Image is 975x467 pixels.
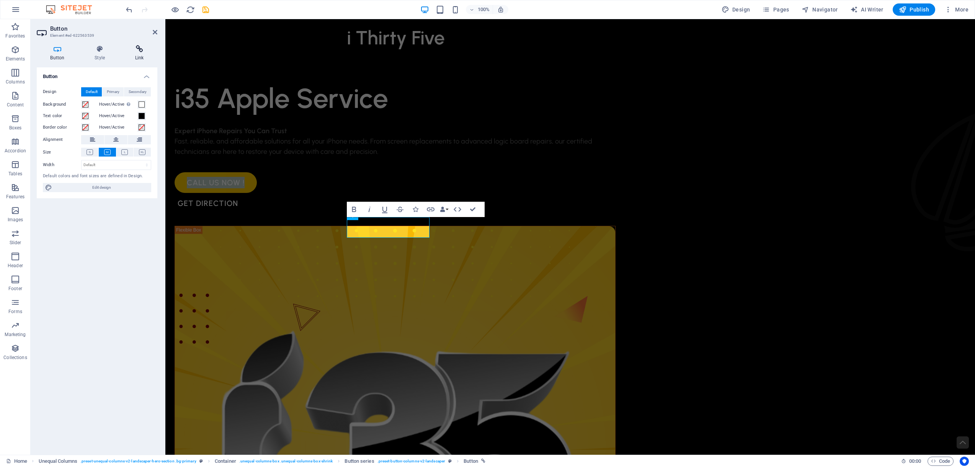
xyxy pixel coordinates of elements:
[99,100,137,109] label: Hover/Active
[215,457,236,466] span: Click to select. Double-click to edit
[847,3,887,16] button: AI Writer
[124,5,134,14] button: undo
[901,457,921,466] h6: Session time
[450,202,465,217] button: HTML
[43,111,81,121] label: Text color
[6,56,25,62] p: Elements
[377,202,392,217] button: Underline (⌘U)
[408,202,423,217] button: Icons
[44,5,101,14] img: Editor Logo
[81,87,102,96] button: Default
[129,87,147,96] span: Secondary
[464,457,478,466] span: Click to select. Double-click to edit
[43,183,151,192] button: Edit design
[8,286,22,292] p: Footer
[9,125,22,131] p: Boxes
[6,194,24,200] p: Features
[80,457,196,466] span: . preset-unequal-columns-v2-landscaper-hero-section .bg-primary
[439,202,449,217] button: Data Bindings
[43,135,81,144] label: Alignment
[99,111,137,121] label: Hover/Active
[86,87,98,96] span: Default
[124,87,151,96] button: Secondary
[102,87,124,96] button: Primary
[423,202,438,217] button: Link
[43,173,151,180] div: Default colors and font sizes are defined in Design.
[899,6,929,13] span: Publish
[37,67,157,81] h4: Button
[186,5,195,14] i: Reload page
[43,148,81,157] label: Size
[393,202,407,217] button: Strikethrough
[5,148,26,154] p: Accordion
[39,457,485,466] nav: breadcrumb
[481,459,485,463] i: This element is linked
[121,45,157,61] h4: Link
[43,123,81,132] label: Border color
[125,5,134,14] i: Undo: Change text (Ctrl+Z)
[99,123,137,132] label: Hover/Active
[477,5,490,14] h6: 100%
[201,5,210,14] button: save
[6,79,25,85] p: Columns
[497,6,504,13] i: On resize automatically adjust zoom level to fit chosen device.
[8,217,23,223] p: Images
[5,33,25,39] p: Favorites
[43,87,81,96] label: Design
[7,102,24,108] p: Content
[107,87,119,96] span: Primary
[81,45,122,61] h4: Style
[762,6,789,13] span: Pages
[239,457,333,466] span: . unequal-columns-box .unequal-columns-box-shrink
[186,5,195,14] button: reload
[8,263,23,269] p: Header
[8,309,22,315] p: Forms
[719,3,753,16] button: Design
[9,153,91,174] a: Call Us Now !
[466,5,493,14] button: 100%
[3,354,27,361] p: Collections
[759,3,792,16] button: Pages
[199,459,203,463] i: This element is a customizable preset
[928,457,954,466] button: Code
[39,457,77,466] span: Click to select. Double-click to edit
[10,240,21,246] p: Slider
[54,183,149,192] span: Edit design
[43,100,81,109] label: Background
[931,457,950,466] span: Code
[170,5,180,14] button: Click here to leave preview mode and continue editing
[941,3,972,16] button: More
[345,457,374,466] span: Click to select. Double-click to edit
[909,457,921,466] span: 00 00
[37,45,81,61] h4: Button
[6,457,27,466] a: Click to cancel selection. Double-click to open Pages
[8,171,22,177] p: Tables
[722,6,750,13] span: Design
[201,5,210,14] i: Save (Ctrl+S)
[465,202,480,217] button: Confirm (⌘+⏎)
[719,3,753,16] div: Design (Ctrl+Alt+Y)
[799,3,841,16] button: Navigator
[43,163,81,167] label: Width
[960,457,969,466] button: Usercentrics
[850,6,884,13] span: AI Writer
[377,457,445,466] span: . preset-button-columns-v2-landscaper
[50,32,142,39] h3: Element #ed-622563539
[944,6,968,13] span: More
[893,3,935,16] button: Publish
[362,202,377,217] button: Italic (⌘I)
[5,331,26,338] p: Marketing
[50,25,157,32] h2: Button
[802,6,838,13] span: Navigator
[915,458,916,464] span: :
[347,202,361,217] button: Bold (⌘B)
[448,459,452,463] i: This element is a customizable preset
